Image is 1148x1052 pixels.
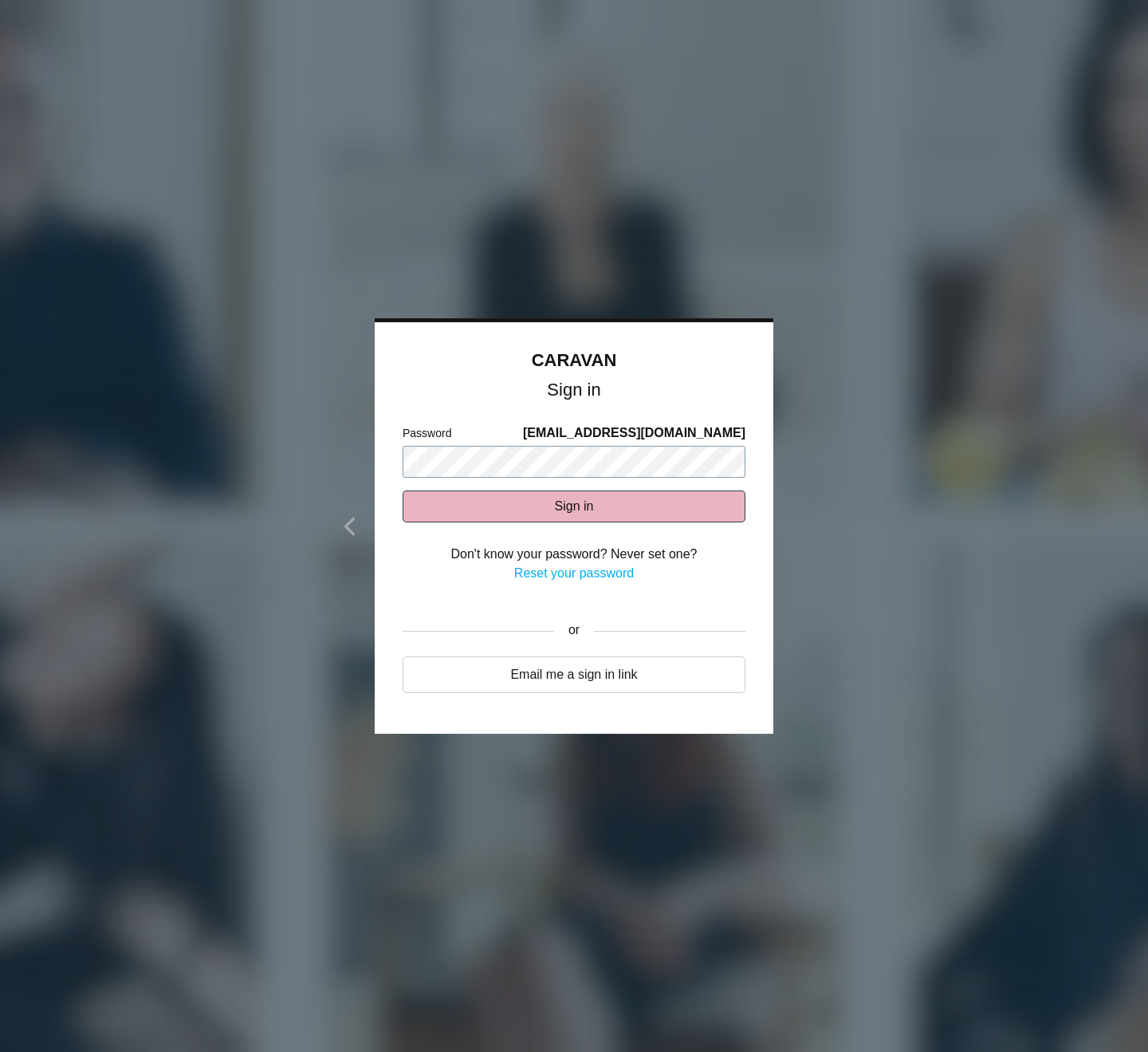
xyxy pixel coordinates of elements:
[403,491,745,522] button: Sign in
[554,611,594,651] div: or
[514,566,634,580] a: Reset your password
[532,350,617,370] a: CARAVAN
[523,424,745,443] span: [EMAIL_ADDRESS][DOMAIN_NAME]
[403,425,451,442] label: Password
[403,383,745,397] h1: Sign in
[403,656,745,693] a: Email me a sign in link
[403,545,745,564] div: Don't know your password? Never set one?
